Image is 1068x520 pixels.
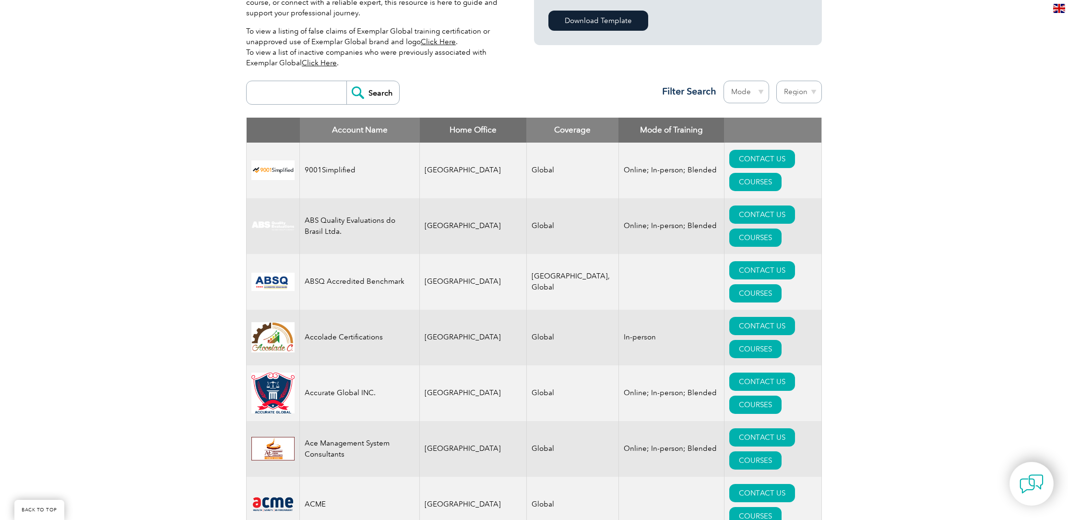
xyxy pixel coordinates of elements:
td: Global [526,421,618,477]
a: Click Here [421,37,456,46]
td: Online; In-person; Blended [618,365,724,421]
a: COURSES [729,284,782,302]
a: CONTACT US [729,484,795,502]
td: Accurate Global INC. [300,365,420,421]
a: CONTACT US [729,373,795,391]
a: COURSES [729,396,782,414]
img: en [1053,4,1065,13]
td: Online; In-person; Blended [618,421,724,477]
td: [GEOGRAPHIC_DATA] [420,254,527,310]
a: CONTACT US [729,206,795,224]
td: [GEOGRAPHIC_DATA], Global [526,254,618,310]
th: Coverage: activate to sort column ascending [526,118,618,143]
td: ABSQ Accredited Benchmark [300,254,420,310]
td: ABS Quality Evaluations do Brasil Ltda. [300,198,420,254]
td: [GEOGRAPHIC_DATA] [420,421,527,477]
img: 37c9c059-616f-eb11-a812-002248153038-logo.png [251,160,295,180]
img: cc24547b-a6e0-e911-a812-000d3a795b83-logo.png [251,273,295,291]
a: BACK TO TOP [14,500,64,520]
a: CONTACT US [729,428,795,447]
img: 1a94dd1a-69dd-eb11-bacb-002248159486-logo.jpg [251,322,295,352]
img: a034a1f6-3919-f011-998a-0022489685a1-logo.png [251,373,295,414]
a: CONTACT US [729,150,795,168]
a: COURSES [729,229,782,247]
p: To view a listing of false claims of Exemplar Global training certification or unapproved use of ... [246,26,505,68]
th: Mode of Training: activate to sort column ascending [618,118,724,143]
a: COURSES [729,173,782,191]
img: 0f03f964-e57c-ec11-8d20-002248158ec2-logo.png [251,496,295,513]
td: 9001Simplified [300,143,420,198]
td: Global [526,198,618,254]
input: Search [346,81,399,104]
a: Click Here [302,59,337,67]
td: [GEOGRAPHIC_DATA] [420,143,527,198]
a: CONTACT US [729,261,795,279]
td: Online; In-person; Blended [618,143,724,198]
a: CONTACT US [729,317,795,335]
img: contact-chat.png [1020,472,1044,496]
th: Home Office: activate to sort column ascending [420,118,527,143]
td: In-person [618,310,724,365]
h3: Filter Search [656,85,716,97]
img: c92924ac-d9bc-ea11-a814-000d3a79823d-logo.jpg [251,221,295,231]
a: COURSES [729,451,782,470]
th: Account Name: activate to sort column descending [300,118,420,143]
img: 306afd3c-0a77-ee11-8179-000d3ae1ac14-logo.jpg [251,437,295,460]
td: [GEOGRAPHIC_DATA] [420,198,527,254]
a: COURSES [729,340,782,358]
td: Accolade Certifications [300,310,420,365]
th: : activate to sort column ascending [724,118,821,143]
td: [GEOGRAPHIC_DATA] [420,310,527,365]
td: Ace Management System Consultants [300,421,420,477]
td: [GEOGRAPHIC_DATA] [420,365,527,421]
td: Global [526,310,618,365]
td: Online; In-person; Blended [618,198,724,254]
a: Download Template [548,11,648,31]
td: Global [526,143,618,198]
td: Global [526,365,618,421]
